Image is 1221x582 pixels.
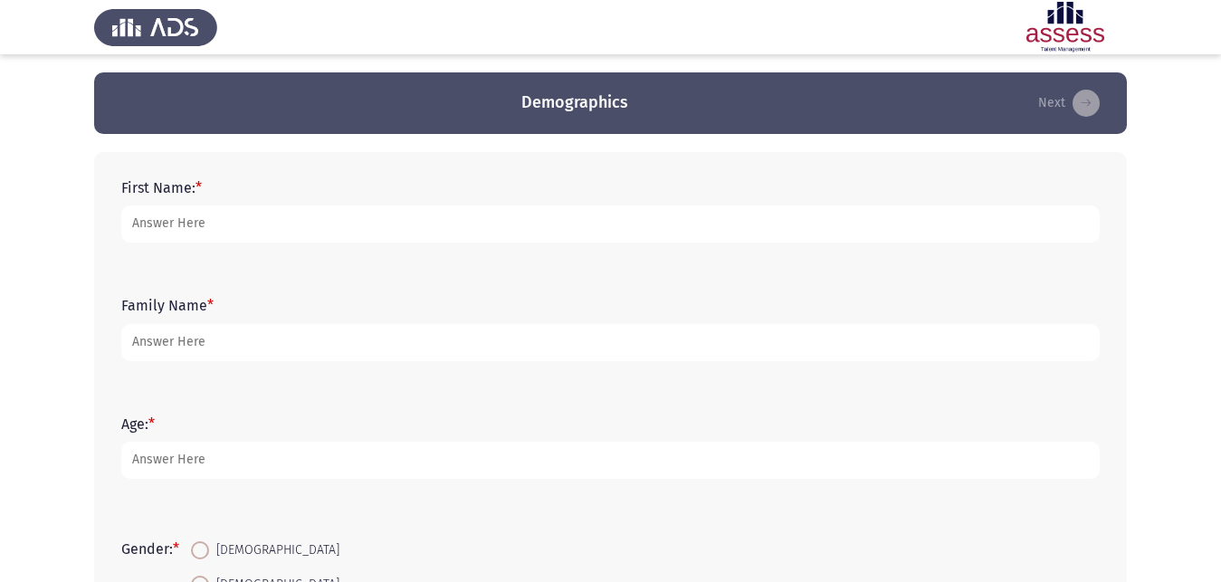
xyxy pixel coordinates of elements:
h3: Demographics [521,91,628,114]
span: [DEMOGRAPHIC_DATA] [209,539,339,561]
button: load next page [1033,89,1105,118]
img: Assess Talent Management logo [94,2,217,52]
input: add answer text [121,442,1100,479]
label: Gender: [121,540,179,558]
input: add answer text [121,324,1100,361]
label: First Name: [121,179,202,196]
label: Age: [121,415,155,433]
input: add answer text [121,205,1100,243]
img: Assessment logo of ASSESS English Language Assessment (3 Module) (Ad - IB) [1004,2,1127,52]
label: Family Name [121,297,214,314]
